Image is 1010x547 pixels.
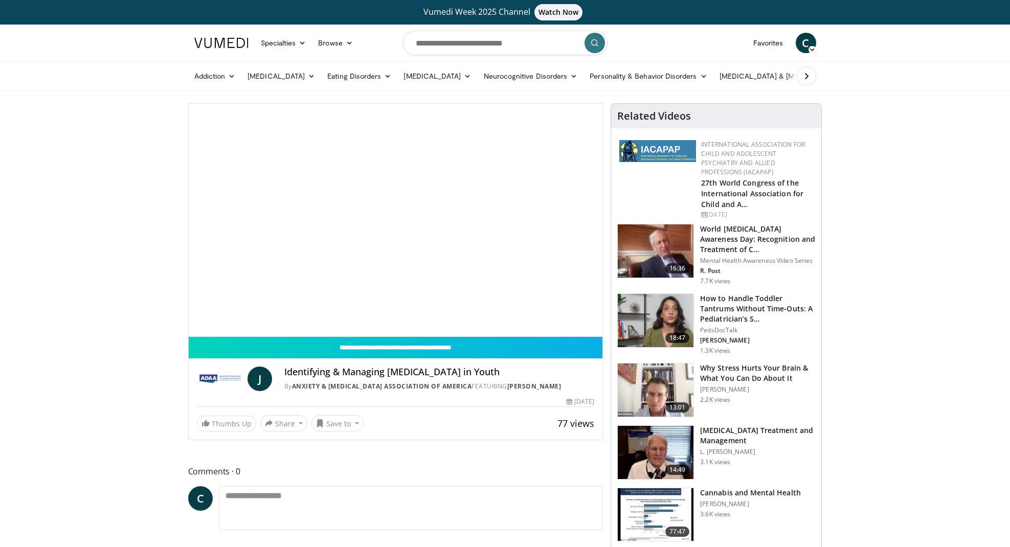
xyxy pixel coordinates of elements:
p: L. [PERSON_NAME] [700,448,815,456]
a: [MEDICAL_DATA] [397,66,477,86]
img: Anxiety & Depression Association of America [197,367,243,391]
img: VuMedi Logo [194,38,249,48]
a: 13:01 Why Stress Hurts Your Brain & What You Can Do About It [PERSON_NAME] 2.2K views [617,363,815,417]
h4: Identifying & Managing [MEDICAL_DATA] in Youth [284,367,594,378]
button: Save to [311,415,364,431]
span: 16:36 [665,263,690,273]
p: R. Post [700,267,815,275]
a: 18:47 How to Handle Toddler Tantrums Without Time-Outs: A Pediatrician’s S… PedsDocTalk [PERSON_N... [617,293,815,355]
a: [MEDICAL_DATA] [241,66,321,86]
p: PedsDocTalk [700,326,815,334]
p: [PERSON_NAME] [700,336,815,345]
p: [PERSON_NAME] [700,500,801,508]
p: 3.6K views [700,510,730,518]
img: dad9b3bb-f8af-4dab-abc0-c3e0a61b252e.150x105_q85_crop-smart_upscale.jpg [618,224,693,278]
a: C [796,33,816,53]
a: C [188,486,213,511]
span: Comments 0 [188,465,603,478]
video-js: Video Player [189,104,603,337]
img: 131aa231-63ed-40f9-bacb-73b8cf340afb.150x105_q85_crop-smart_upscale.jpg [618,426,693,479]
a: J [248,367,272,391]
p: 7.7K views [700,277,730,285]
div: [DATE] [567,397,594,406]
p: 2.2K views [700,396,730,404]
a: Thumbs Up [197,416,256,431]
img: 153729e0-faea-4f29-b75f-59bcd55f36ca.150x105_q85_crop-smart_upscale.jpg [618,363,693,417]
span: 77:47 [665,527,690,537]
a: 16:36 World [MEDICAL_DATA] Awareness Day: Recognition and Treatment of C… Mental Health Awareness... [617,224,815,285]
a: 27th World Congress of the International Association for Child and A… [701,178,803,209]
img: 50ea502b-14b0-43c2-900c-1755f08e888a.150x105_q85_crop-smart_upscale.jpg [618,294,693,347]
a: Personality & Behavior Disorders [583,66,713,86]
p: [PERSON_NAME] [700,385,815,394]
a: Addiction [188,66,242,86]
span: 13:01 [665,402,690,413]
div: [DATE] [701,210,813,219]
h3: [MEDICAL_DATA] Treatment and Management [700,425,815,446]
img: 0e991599-1ace-4004-98d5-e0b39d86eda7.150x105_q85_crop-smart_upscale.jpg [618,488,693,541]
div: By FEATURING [284,382,594,391]
span: Watch Now [534,4,583,20]
a: 14:49 [MEDICAL_DATA] Treatment and Management L. [PERSON_NAME] 3.1K views [617,425,815,480]
a: [PERSON_NAME] [507,382,562,391]
h3: World [MEDICAL_DATA] Awareness Day: Recognition and Treatment of C… [700,224,815,255]
a: Vumedi Week 2025 ChannelWatch Now [196,4,815,20]
span: 14:49 [665,465,690,475]
img: 2a9917ce-aac2-4f82-acde-720e532d7410.png.150x105_q85_autocrop_double_scale_upscale_version-0.2.png [619,140,696,162]
a: Browse [312,33,359,53]
h3: Why Stress Hurts Your Brain & What You Can Do About It [700,363,815,383]
a: 77:47 Cannabis and Mental Health [PERSON_NAME] 3.6K views [617,488,815,542]
a: [MEDICAL_DATA] & [MEDICAL_DATA] [713,66,860,86]
p: 1.3K views [700,347,730,355]
a: Specialties [255,33,312,53]
h3: Cannabis and Mental Health [700,488,801,498]
p: 3.1K views [700,458,730,466]
a: Favorites [747,33,790,53]
a: Eating Disorders [321,66,397,86]
a: Neurocognitive Disorders [478,66,584,86]
input: Search topics, interventions [403,31,608,55]
span: 77 views [557,417,594,429]
p: Mental Health Awareness Video Series [700,257,815,265]
button: Share [260,415,308,431]
h3: How to Handle Toddler Tantrums Without Time-Outs: A Pediatrician’s S… [700,293,815,324]
a: Anxiety & [MEDICAL_DATA] Association of America [292,382,472,391]
a: International Association for Child and Adolescent Psychiatry and Allied Professions (IACAPAP) [701,140,805,176]
span: 18:47 [665,333,690,343]
h4: Related Videos [617,110,691,122]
